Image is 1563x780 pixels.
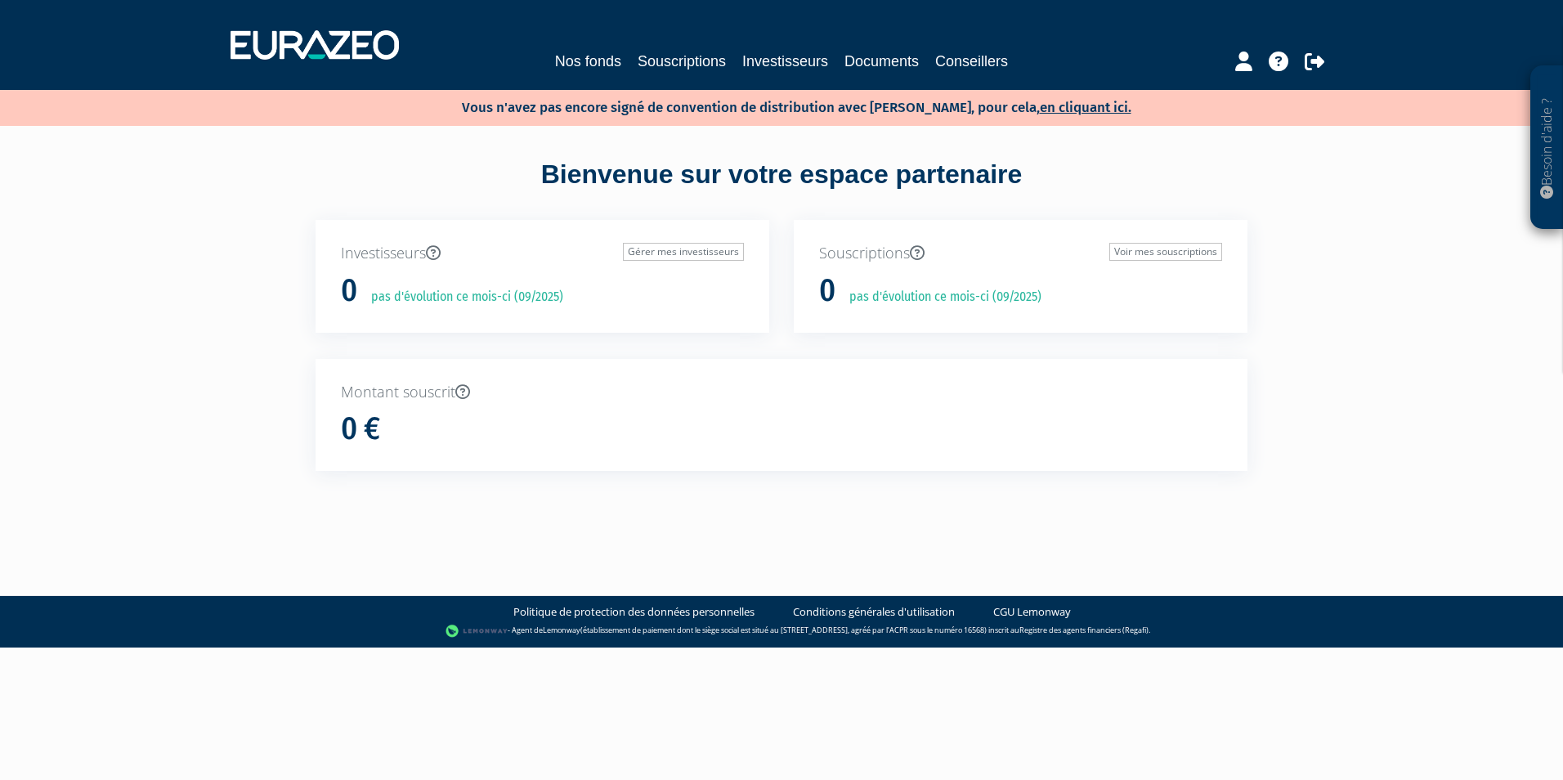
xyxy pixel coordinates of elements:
a: Conditions générales d'utilisation [793,604,955,620]
a: Voir mes souscriptions [1109,243,1222,261]
img: 1732889491-logotype_eurazeo_blanc_rvb.png [231,30,399,60]
div: Bienvenue sur votre espace partenaire [303,156,1260,220]
p: pas d'évolution ce mois-ci (09/2025) [360,288,563,307]
h1: 0 [819,274,835,308]
p: Souscriptions [819,243,1222,264]
a: Investisseurs [742,50,828,73]
p: Investisseurs [341,243,744,264]
h1: 0 € [341,412,380,446]
a: Souscriptions [638,50,726,73]
p: Vous n'avez pas encore signé de convention de distribution avec [PERSON_NAME], pour cela, [414,94,1131,118]
a: en cliquant ici. [1040,99,1131,116]
a: Gérer mes investisseurs [623,243,744,261]
a: Conseillers [935,50,1008,73]
img: logo-lemonway.png [446,623,508,639]
a: Registre des agents financiers (Regafi) [1019,625,1149,636]
div: - Agent de (établissement de paiement dont le siège social est situé au [STREET_ADDRESS], agréé p... [16,623,1547,639]
p: pas d'évolution ce mois-ci (09/2025) [838,288,1041,307]
h1: 0 [341,274,357,308]
p: Besoin d'aide ? [1538,74,1556,222]
a: CGU Lemonway [993,604,1071,620]
a: Nos fonds [555,50,621,73]
a: Lemonway [543,625,580,636]
a: Politique de protection des données personnelles [513,604,755,620]
a: Documents [844,50,919,73]
p: Montant souscrit [341,382,1222,403]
